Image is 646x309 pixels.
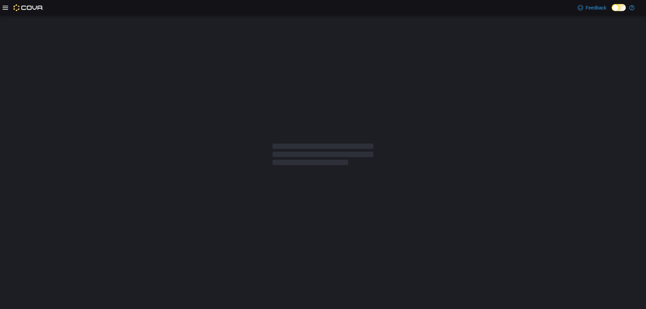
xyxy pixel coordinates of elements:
span: Feedback [586,4,606,11]
a: Feedback [575,1,609,14]
input: Dark Mode [612,4,626,11]
img: Cova [13,4,43,11]
span: Loading [273,145,373,166]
